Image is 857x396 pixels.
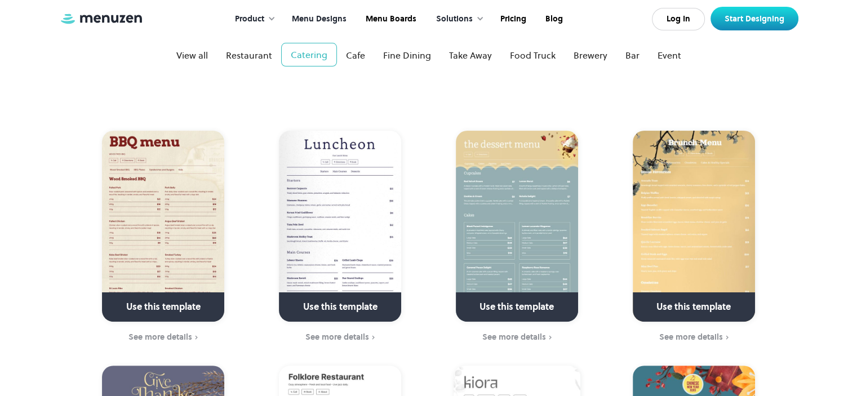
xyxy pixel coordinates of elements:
[449,48,492,62] div: Take Away
[176,48,208,62] div: View all
[425,2,490,37] div: Solutions
[102,131,224,322] a: Use this template
[658,48,681,62] div: Event
[281,2,355,37] a: Menu Designs
[652,8,705,30] a: Log In
[456,131,578,322] a: Use this template
[279,131,401,322] a: Use this template
[482,332,546,341] div: See more details
[346,48,365,62] div: Cafe
[305,332,369,341] div: See more details
[574,48,607,62] div: Brewery
[291,48,327,61] div: Catering
[436,331,598,344] a: See more details
[659,332,723,341] div: See more details
[490,2,535,37] a: Pricing
[535,2,571,37] a: Blog
[259,331,421,344] a: See more details
[235,13,264,25] div: Product
[226,48,272,62] div: Restaurant
[711,7,798,30] a: Start Designing
[633,131,755,322] a: Use this template
[383,48,431,62] div: Fine Dining
[224,2,281,37] div: Product
[82,331,245,344] a: See more details
[612,331,775,344] a: See more details
[510,48,556,62] div: Food Truck
[625,48,640,62] div: Bar
[355,2,425,37] a: Menu Boards
[128,332,192,341] div: See more details
[436,13,473,25] div: Solutions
